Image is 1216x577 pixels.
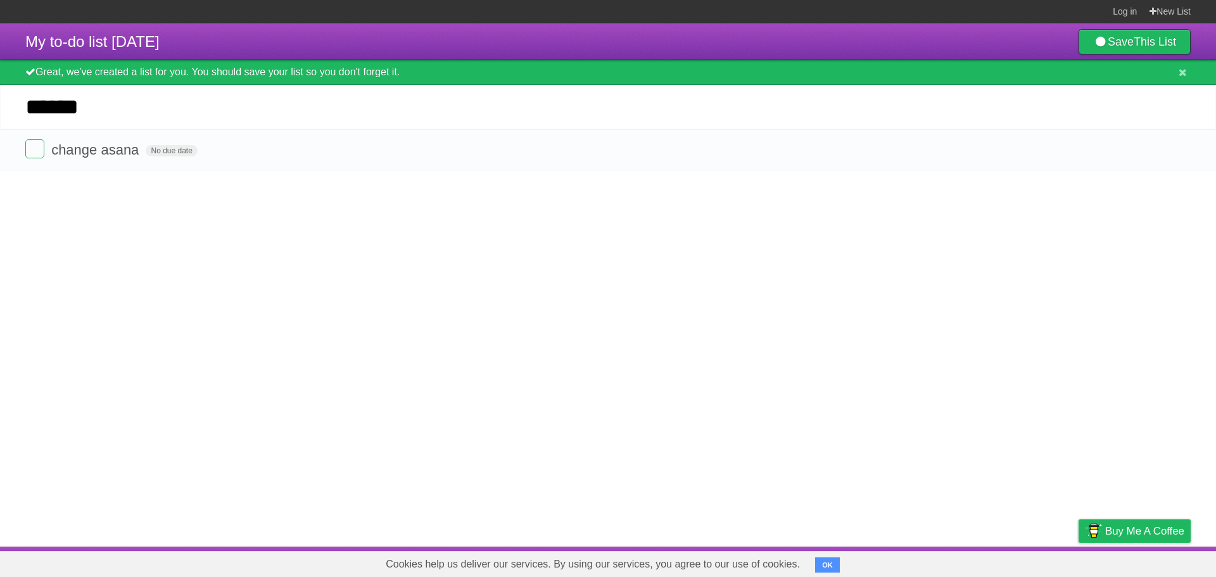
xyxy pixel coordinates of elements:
[1105,520,1184,542] span: Buy me a coffee
[373,552,813,577] span: Cookies help us deliver our services. By using our services, you agree to our use of cookies.
[1062,550,1095,574] a: Privacy
[910,550,937,574] a: About
[25,139,44,158] label: Done
[146,145,197,156] span: No due date
[1079,519,1191,543] a: Buy me a coffee
[1085,520,1102,542] img: Buy me a coffee
[25,33,160,50] span: My to-do list [DATE]
[815,557,840,573] button: OK
[1079,29,1191,54] a: SaveThis List
[1019,550,1047,574] a: Terms
[1134,35,1176,48] b: This List
[51,142,142,158] span: change asana
[1111,550,1191,574] a: Suggest a feature
[952,550,1003,574] a: Developers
